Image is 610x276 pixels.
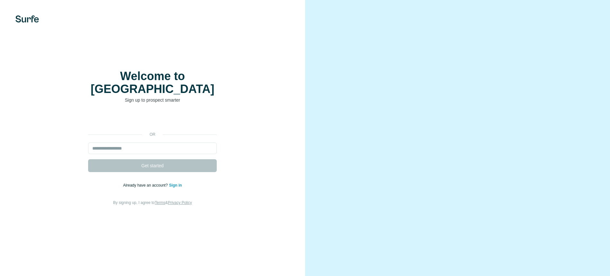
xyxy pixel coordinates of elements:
[15,15,39,23] img: Surfe's logo
[142,132,163,137] p: or
[123,183,169,188] span: Already have an account?
[169,183,182,188] a: Sign in
[478,6,604,72] iframe: Sign in with Google Dialog
[88,97,217,103] p: Sign up to prospect smarter
[88,70,217,96] h1: Welcome to [GEOGRAPHIC_DATA]
[85,113,220,127] iframe: Sign in with Google Button
[168,200,192,205] a: Privacy Policy
[155,200,165,205] a: Terms
[113,200,192,205] span: By signing up, I agree to &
